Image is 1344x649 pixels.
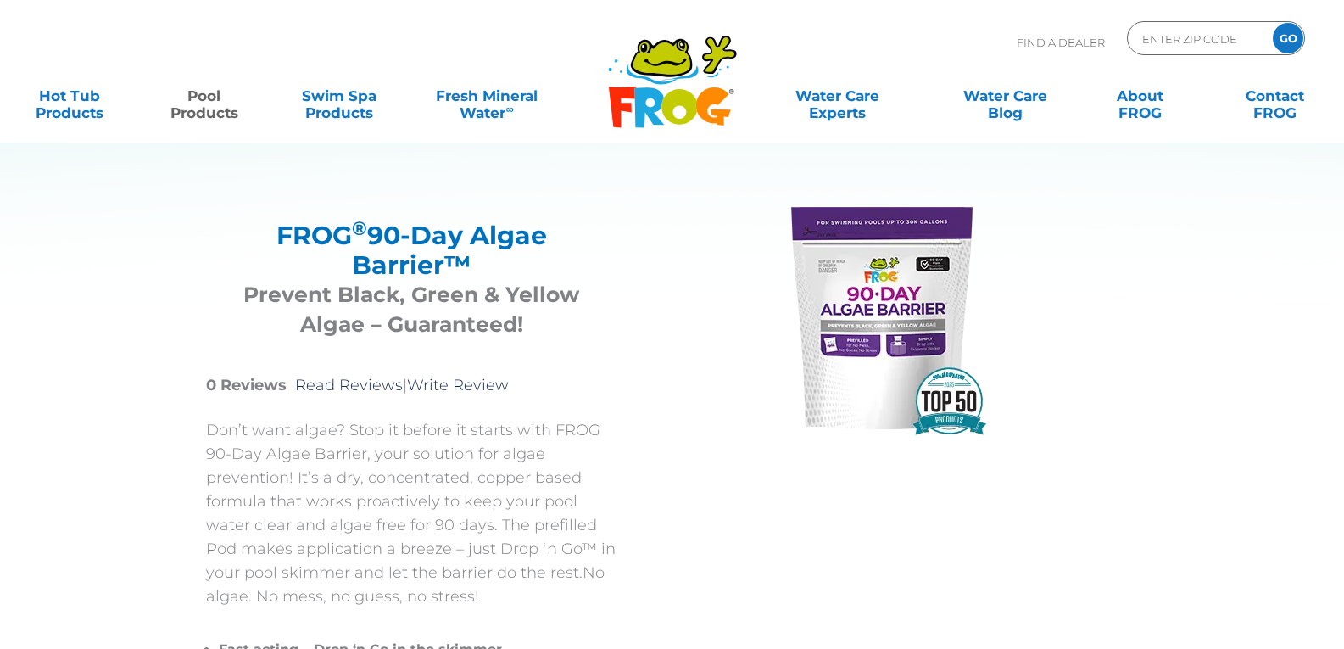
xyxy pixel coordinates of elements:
[421,79,553,113] a: Fresh MineralWater∞
[407,376,509,394] a: Write Review
[295,376,403,394] a: Read Reviews
[206,418,617,608] p: Don’t want algae? Stop it before it starts with FROG 90-Day Algae Barrier, your solution for alga...
[206,373,617,397] p: |
[1087,79,1192,113] a: AboutFROG
[227,280,596,339] h3: Prevent Black, Green & Yellow Algae – Guaranteed!
[752,79,923,113] a: Water CareExperts
[1222,79,1327,113] a: ContactFROG
[352,216,367,240] sup: ®
[953,79,1058,113] a: Water CareBlog
[206,376,287,394] strong: 0 Reviews
[1140,26,1255,51] input: Zip Code Form
[287,79,392,113] a: Swim SpaProducts
[505,103,513,115] sup: ∞
[152,79,257,113] a: PoolProducts
[17,79,122,113] a: Hot TubProducts
[227,221,596,280] h2: FROG 90-Day Algae Barrier™
[1017,21,1105,64] p: Find A Dealer
[1273,23,1303,53] input: GO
